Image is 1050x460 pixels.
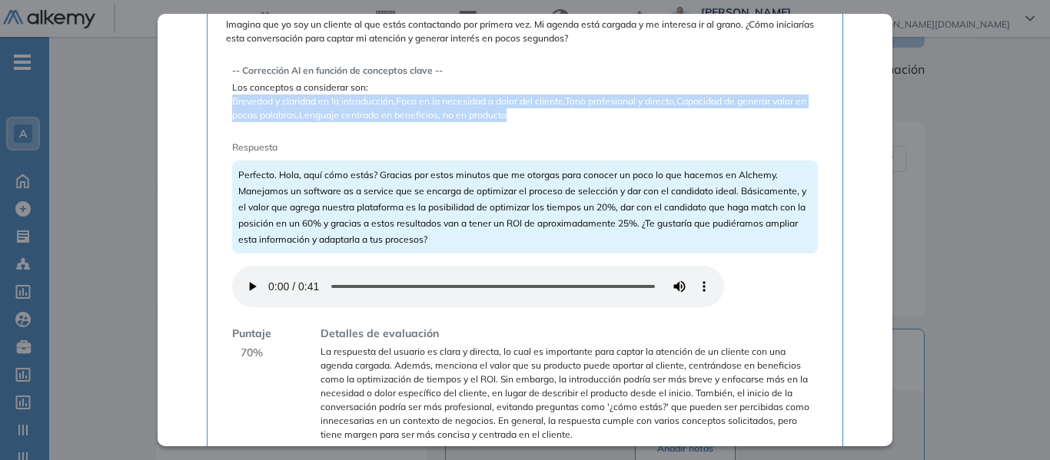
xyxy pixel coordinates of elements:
[238,169,806,245] span: Perfecto. Hola, aquí cómo estás? Gracias por estos minutos que me otorgas para conocer un poco lo...
[321,345,818,442] span: La respuesta del usuario es clara y directa, lo cual es importante para captar la atención de un ...
[241,345,263,361] span: 70 %
[321,326,439,342] span: Detalles de evaluación
[232,64,818,78] span: -- Corrección AI en función de conceptos clave --
[232,81,818,94] span: Los conceptos a considerar son:
[232,94,818,122] span: Brevedad y claridad en la introducción,Foco en la necesidad o dolor del cliente,Tono profesional ...
[232,326,271,342] span: Puntaje
[232,141,759,154] span: Respuesta
[226,18,824,45] span: Imagina que yo soy un cliente al que estás contactando por primera vez. Mi agenda está cargada y ...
